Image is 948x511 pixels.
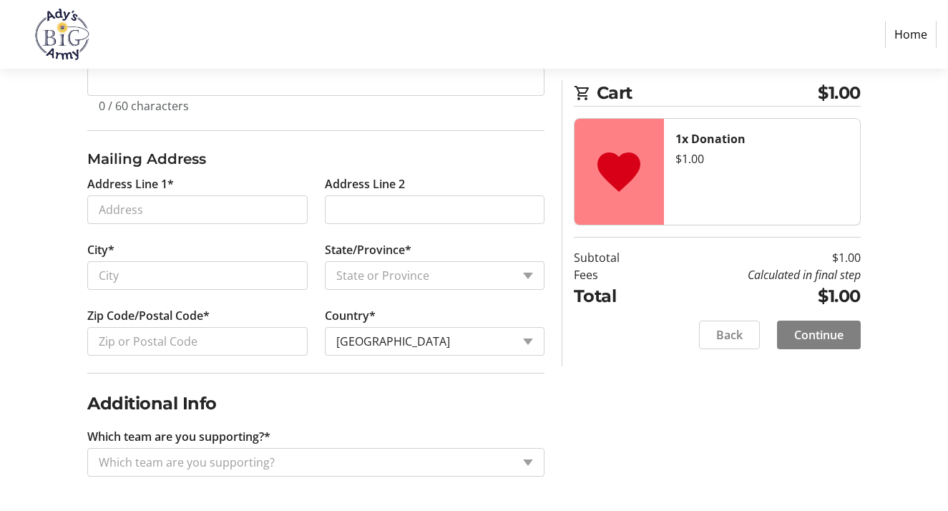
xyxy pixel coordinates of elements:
[87,148,544,170] h3: Mailing Address
[716,326,743,344] span: Back
[574,283,657,309] td: Total
[656,249,860,266] td: $1.00
[87,175,174,193] label: Address Line 1*
[818,80,861,106] span: $1.00
[325,307,376,324] label: Country*
[675,150,849,167] div: $1.00
[574,266,657,283] td: Fees
[656,266,860,283] td: Calculated in final step
[99,98,189,114] tr-character-limit: 0 / 60 characters
[656,283,860,309] td: $1.00
[11,6,113,63] img: Ady's BiG Army's Logo
[87,327,307,356] input: Zip or Postal Code
[325,241,411,258] label: State/Province*
[675,131,746,147] strong: 1x Donation
[87,428,270,445] label: Which team are you supporting?*
[87,307,210,324] label: Zip Code/Postal Code*
[574,249,657,266] td: Subtotal
[87,261,307,290] input: City
[777,321,861,349] button: Continue
[87,241,114,258] label: City*
[597,80,818,106] span: Cart
[699,321,760,349] button: Back
[87,195,307,224] input: Address
[325,175,405,193] label: Address Line 2
[87,391,544,417] h2: Additional Info
[794,326,844,344] span: Continue
[885,21,937,48] a: Home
